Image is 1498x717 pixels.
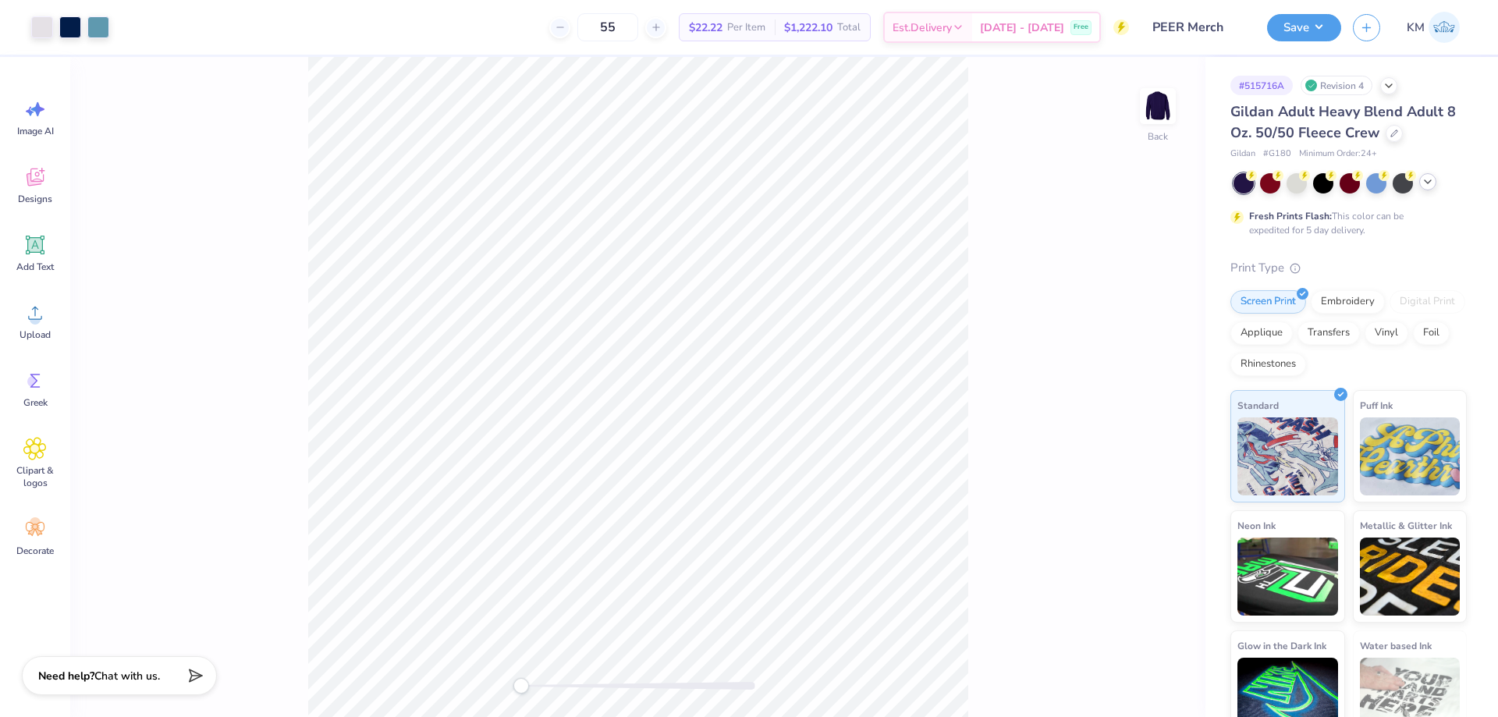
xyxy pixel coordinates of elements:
[1400,12,1467,43] a: KM
[1249,210,1332,222] strong: Fresh Prints Flash:
[1230,321,1293,345] div: Applique
[1263,147,1291,161] span: # G180
[689,20,722,36] span: $22.22
[18,193,52,205] span: Designs
[23,396,48,409] span: Greek
[1074,22,1088,33] span: Free
[1297,321,1360,345] div: Transfers
[837,20,861,36] span: Total
[1230,290,1306,314] div: Screen Print
[1249,209,1441,237] div: This color can be expedited for 5 day delivery.
[1230,259,1467,277] div: Print Type
[1360,637,1432,654] span: Water based Ink
[1230,353,1306,376] div: Rhinestones
[94,669,160,683] span: Chat with us.
[1237,538,1338,616] img: Neon Ink
[1360,517,1452,534] span: Metallic & Glitter Ink
[1230,102,1456,142] span: Gildan Adult Heavy Blend Adult 8 Oz. 50/50 Fleece Crew
[513,678,529,694] div: Accessibility label
[20,328,51,341] span: Upload
[17,125,54,137] span: Image AI
[16,261,54,273] span: Add Text
[9,464,61,489] span: Clipart & logos
[1142,91,1173,122] img: Back
[38,669,94,683] strong: Need help?
[893,20,952,36] span: Est. Delivery
[1237,637,1326,654] span: Glow in the Dark Ink
[1148,130,1168,144] div: Back
[1267,14,1341,41] button: Save
[1230,76,1293,95] div: # 515716A
[1237,517,1276,534] span: Neon Ink
[16,545,54,557] span: Decorate
[980,20,1064,36] span: [DATE] - [DATE]
[1360,538,1461,616] img: Metallic & Glitter Ink
[1390,290,1465,314] div: Digital Print
[1429,12,1460,43] img: Karl Michael Narciza
[1299,147,1377,161] span: Minimum Order: 24 +
[577,13,638,41] input: – –
[1360,397,1393,414] span: Puff Ink
[784,20,832,36] span: $1,222.10
[1365,321,1408,345] div: Vinyl
[1237,397,1279,414] span: Standard
[1237,417,1338,495] img: Standard
[1407,19,1425,37] span: KM
[1413,321,1450,345] div: Foil
[1301,76,1372,95] div: Revision 4
[1141,12,1255,43] input: Untitled Design
[1230,147,1255,161] span: Gildan
[1311,290,1385,314] div: Embroidery
[727,20,765,36] span: Per Item
[1360,417,1461,495] img: Puff Ink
